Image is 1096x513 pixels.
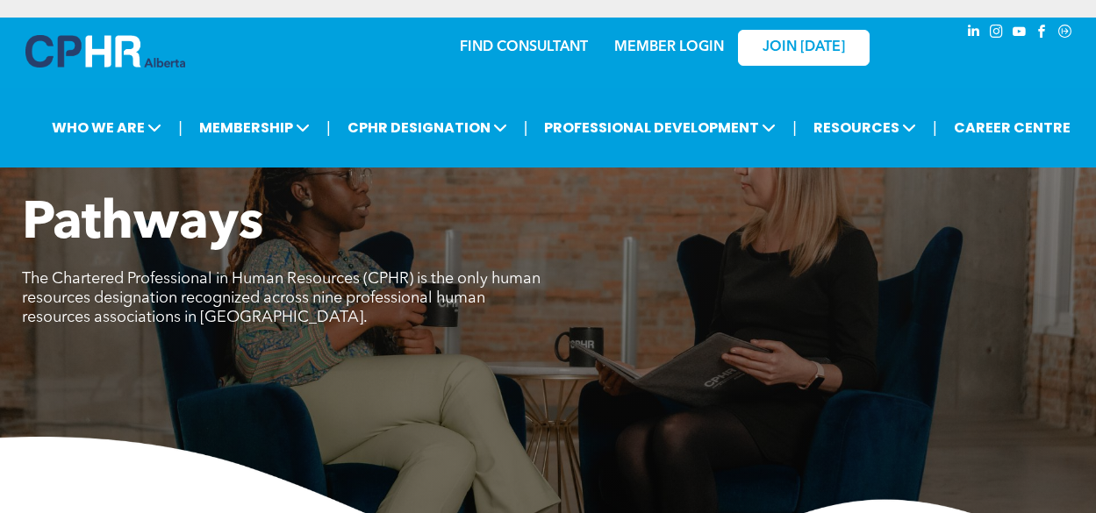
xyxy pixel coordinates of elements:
span: WHO WE ARE [47,111,167,144]
img: A blue and white logo for cp alberta [25,35,185,68]
li: | [326,110,331,146]
a: JOIN [DATE] [738,30,870,66]
span: MEMBERSHIP [194,111,315,144]
a: instagram [987,22,1006,46]
span: Pathways [22,198,263,251]
a: MEMBER LOGIN [614,40,724,54]
span: CPHR DESIGNATION [342,111,512,144]
a: linkedin [964,22,984,46]
a: CAREER CENTRE [949,111,1076,144]
a: youtube [1010,22,1029,46]
a: facebook [1033,22,1052,46]
span: JOIN [DATE] [763,39,845,56]
span: The Chartered Professional in Human Resources (CPHR) is the only human resources designation reco... [22,271,541,325]
li: | [933,110,937,146]
li: | [524,110,528,146]
li: | [792,110,797,146]
span: RESOURCES [808,111,921,144]
li: | [178,110,183,146]
a: FIND CONSULTANT [460,40,588,54]
a: Social network [1056,22,1075,46]
span: PROFESSIONAL DEVELOPMENT [539,111,781,144]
